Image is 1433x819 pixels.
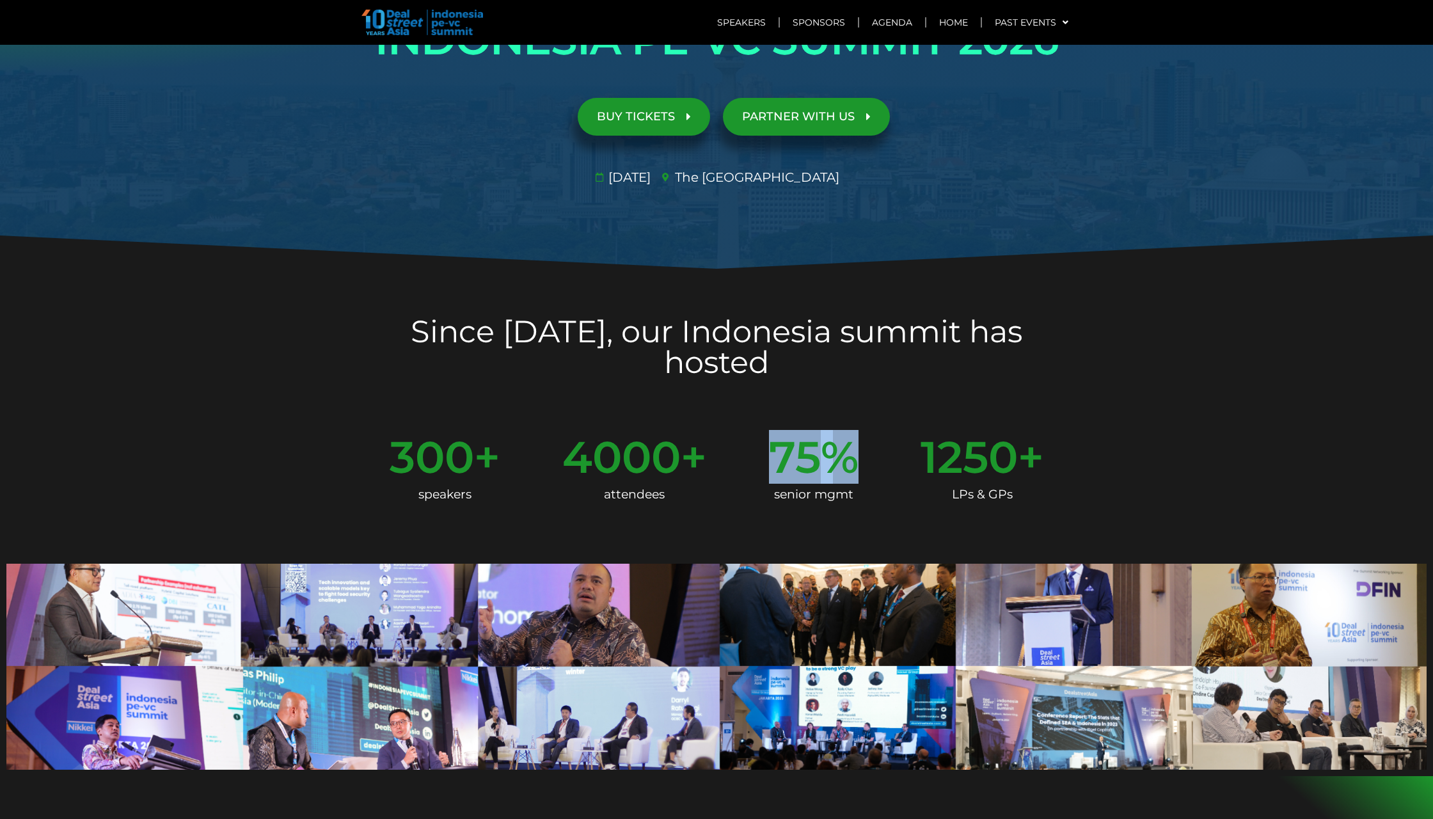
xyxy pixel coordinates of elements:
[578,98,710,136] a: BUY TICKETS
[597,111,675,123] span: BUY TICKETS
[921,435,1018,479] span: 1250
[742,111,855,123] span: PARTNER WITH US
[681,435,707,479] span: +
[672,168,839,187] span: The [GEOGRAPHIC_DATA]​
[605,168,651,187] span: [DATE]​
[358,316,1075,378] h2: Since [DATE], our Indonesia summit has hosted
[562,479,707,510] div: attendees
[704,8,779,37] a: Speakers
[769,479,859,510] div: senior mgmt
[769,435,821,479] span: 75
[562,435,681,479] span: 4000
[723,98,890,136] a: PARTNER WITH US
[390,479,500,510] div: speakers
[390,435,474,479] span: 300
[474,435,500,479] span: +
[859,8,925,37] a: Agenda
[1018,435,1044,479] span: +
[982,8,1081,37] a: Past Events
[921,479,1044,510] div: LPs & GPs
[780,8,858,37] a: Sponsors
[821,435,859,479] span: %
[926,8,981,37] a: Home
